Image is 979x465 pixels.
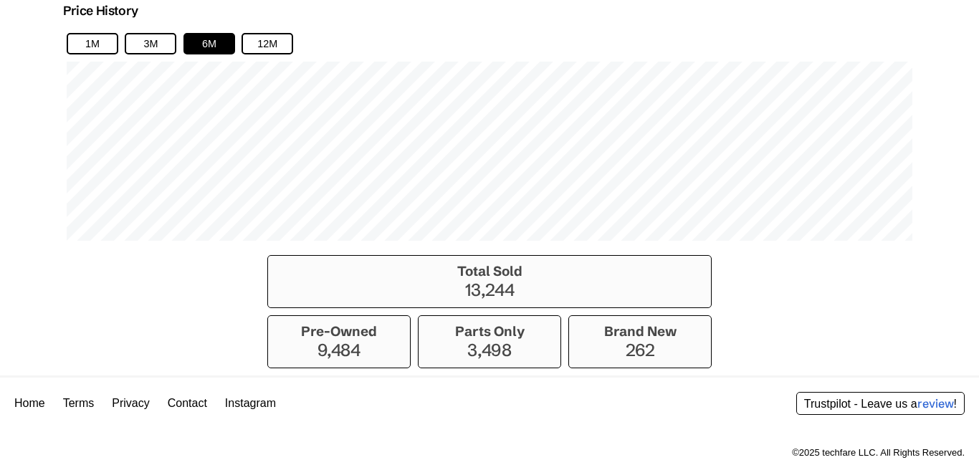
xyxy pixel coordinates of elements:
button: 12M [242,33,293,54]
button: 1M [67,33,118,54]
h3: Parts Only [426,323,553,340]
p: 9,484 [275,340,403,360]
a: Home [14,397,45,410]
span: review [917,396,954,411]
p: 13,244 [275,279,704,300]
h3: Brand New [576,323,704,340]
a: Terms [63,397,95,410]
a: Trustpilot - Leave us areview! [804,398,957,410]
a: Contact [168,397,207,410]
h2: Price History [63,3,138,19]
p: 262 [576,340,704,360]
button: 3M [125,33,176,54]
a: Privacy [112,397,149,410]
div: ©2025 techfare LLC. All Rights Reserved. [792,447,965,458]
p: 3,498 [426,340,553,360]
h3: Pre-Owned [275,323,403,340]
a: Instagram [225,397,276,410]
h3: Total Sold [275,263,704,279]
button: 6M [183,33,235,54]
